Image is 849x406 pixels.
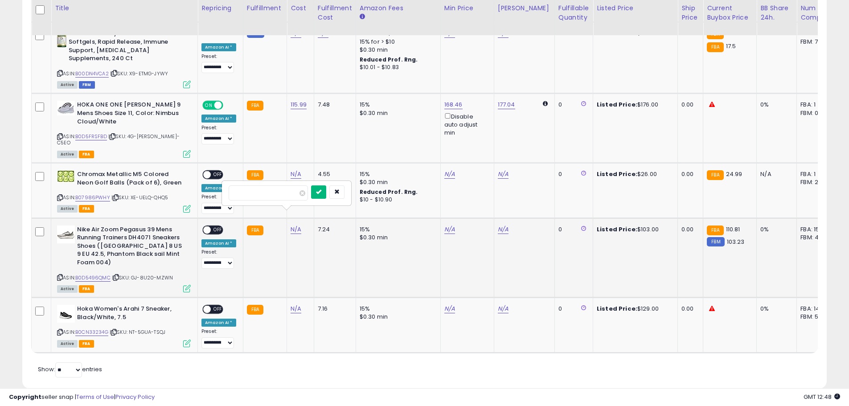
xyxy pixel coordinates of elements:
[800,234,830,242] div: FBM: 4
[201,328,236,349] div: Preset:
[201,319,236,327] div: Amazon AI *
[681,305,696,313] div: 0.00
[57,226,191,291] div: ASIN:
[558,4,589,22] div: Fulfillable Quantity
[291,225,301,234] a: N/A
[75,274,111,282] a: B0D5496QMC
[76,393,114,401] a: Terms of Use
[57,29,66,47] img: 41kIghiG3nL._SL40_.jpg
[360,178,434,186] div: $0.30 min
[727,238,745,246] span: 103.23
[201,194,236,214] div: Preset:
[79,151,94,158] span: FBA
[360,13,365,21] small: Amazon Fees.
[800,305,830,313] div: FBA: 14
[57,305,191,346] div: ASIN:
[360,196,434,204] div: $10 - $10.90
[318,4,352,22] div: Fulfillment Cost
[707,170,723,180] small: FBA
[800,101,830,109] div: FBA: 1
[707,237,724,246] small: FBM
[444,225,455,234] a: N/A
[201,125,236,145] div: Preset:
[444,100,463,109] a: 168.46
[115,393,155,401] a: Privacy Policy
[707,42,723,52] small: FBA
[597,4,674,13] div: Listed Price
[201,4,239,13] div: Repricing
[211,306,225,313] span: OFF
[597,226,671,234] div: $103.00
[760,4,793,22] div: BB Share 24h.
[800,170,830,178] div: FBA: 1
[201,184,236,192] div: Amazon AI *
[597,170,637,178] b: Listed Price:
[597,225,637,234] b: Listed Price:
[69,29,177,65] b: Nature's Bounty Vitamin D3 5000 IU Softgels, Rapid Release, Immune Support, [MEDICAL_DATA] Supple...
[318,170,349,178] div: 4.55
[318,305,349,313] div: 7.16
[57,29,191,87] div: ASIN:
[360,64,434,71] div: $10.01 - $10.83
[247,4,283,13] div: Fulfillment
[800,313,830,321] div: FBM: 5
[291,170,301,179] a: N/A
[79,81,95,89] span: FBM
[597,305,671,313] div: $129.00
[498,4,551,13] div: [PERSON_NAME]
[9,393,155,402] div: seller snap | |
[498,100,515,109] a: 177.04
[201,43,236,51] div: Amazon AI *
[558,226,586,234] div: 0
[203,102,214,109] span: ON
[360,46,434,54] div: $0.30 min
[57,81,78,89] span: All listings currently available for purchase on Amazon
[75,194,110,201] a: B07986PWHY
[360,305,434,313] div: 15%
[444,170,455,179] a: N/A
[211,226,225,234] span: OFF
[800,38,830,46] div: FBM: 7
[247,226,263,235] small: FBA
[597,304,637,313] b: Listed Price:
[681,4,699,22] div: Ship Price
[360,38,434,46] div: 15% for > $10
[9,393,41,401] strong: Copyright
[247,101,263,111] small: FBA
[800,4,833,22] div: Num of Comp.
[57,133,180,146] span: | SKU: 4G-[PERSON_NAME]-C5EO
[57,151,78,158] span: All listings currently available for purchase on Amazon
[360,56,418,63] b: Reduced Prof. Rng.
[360,101,434,109] div: 15%
[247,305,263,315] small: FBA
[75,328,108,336] a: B0CN33234G
[77,305,185,324] b: Hoka Women's Arahi 7 Sneaker, Black/White, 7.5
[800,226,830,234] div: FBA: 15
[79,340,94,348] span: FBA
[57,101,191,157] div: ASIN:
[360,4,437,13] div: Amazon Fees
[75,70,109,78] a: B00DN4VCA2
[201,239,236,247] div: Amazon AI *
[111,194,168,201] span: | SKU: XE-UELQ-QHQ5
[760,226,790,234] div: 0%
[57,170,75,183] img: 51xCk0k2vKL._SL40_.jpg
[726,225,740,234] span: 110.81
[681,226,696,234] div: 0.00
[681,170,696,178] div: 0.00
[291,100,307,109] a: 115.99
[707,4,753,22] div: Current Buybox Price
[498,225,509,234] a: N/A
[360,109,434,117] div: $0.30 min
[726,170,742,178] span: 24.99
[291,304,301,313] a: N/A
[110,328,165,336] span: | SKU: NT-5GUA-TSQJ
[360,313,434,321] div: $0.30 min
[77,226,185,269] b: Nike Air Zoom Pegasus 39 Mens Running Trainers DH4071 Sneakers Shoes ([GEOGRAPHIC_DATA] 8 US 9 EU...
[444,4,490,13] div: Min Price
[444,304,455,313] a: N/A
[804,393,840,401] span: 2025-09-6 12:48 GMT
[800,178,830,186] div: FBM: 2
[800,109,830,117] div: FBM: 0
[498,170,509,179] a: N/A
